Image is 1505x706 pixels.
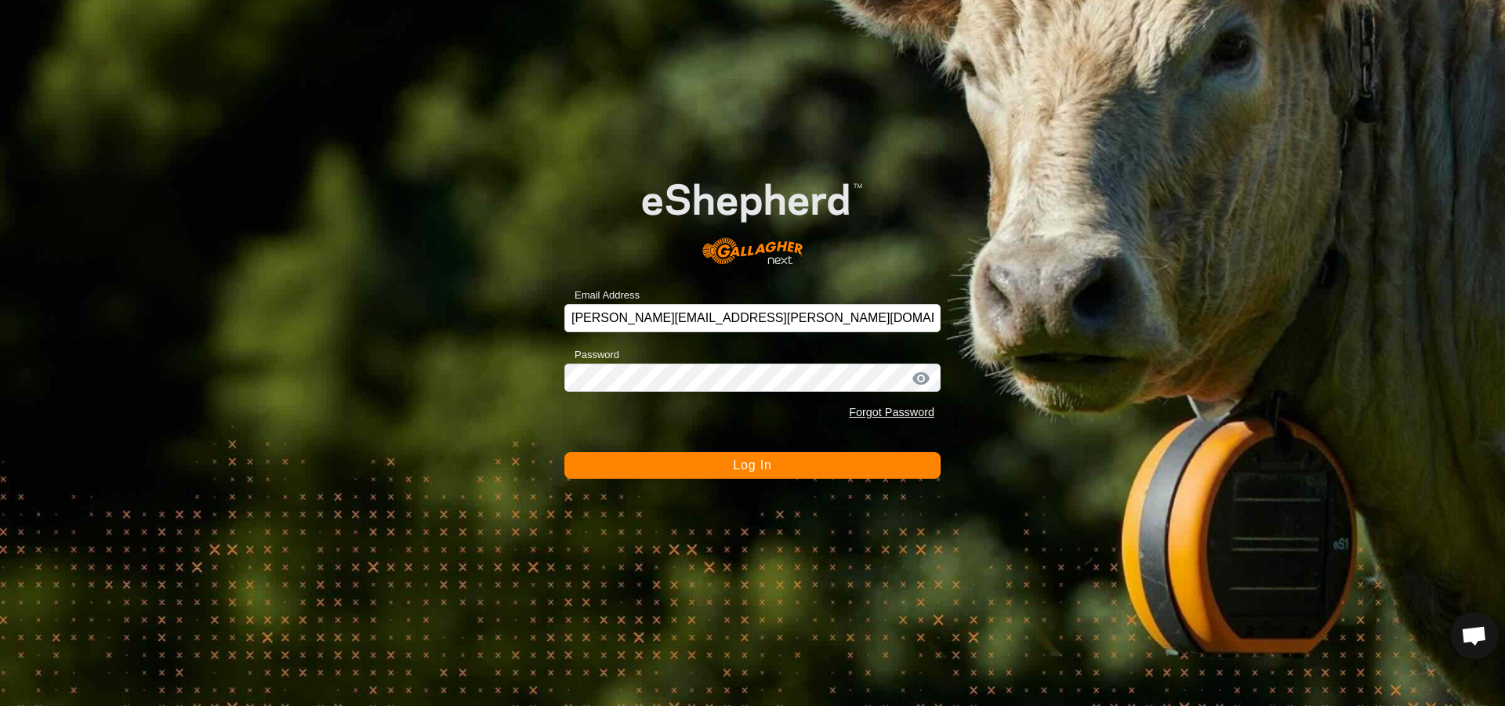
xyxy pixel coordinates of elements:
[733,458,771,472] span: Log In
[564,304,941,332] input: Email Address
[564,288,640,303] label: Email Address
[849,406,934,418] a: Forgot Password
[602,152,903,281] img: E-shepherd Logo
[564,452,941,479] button: Log In
[1451,612,1498,659] div: Open chat
[564,347,619,363] label: Password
